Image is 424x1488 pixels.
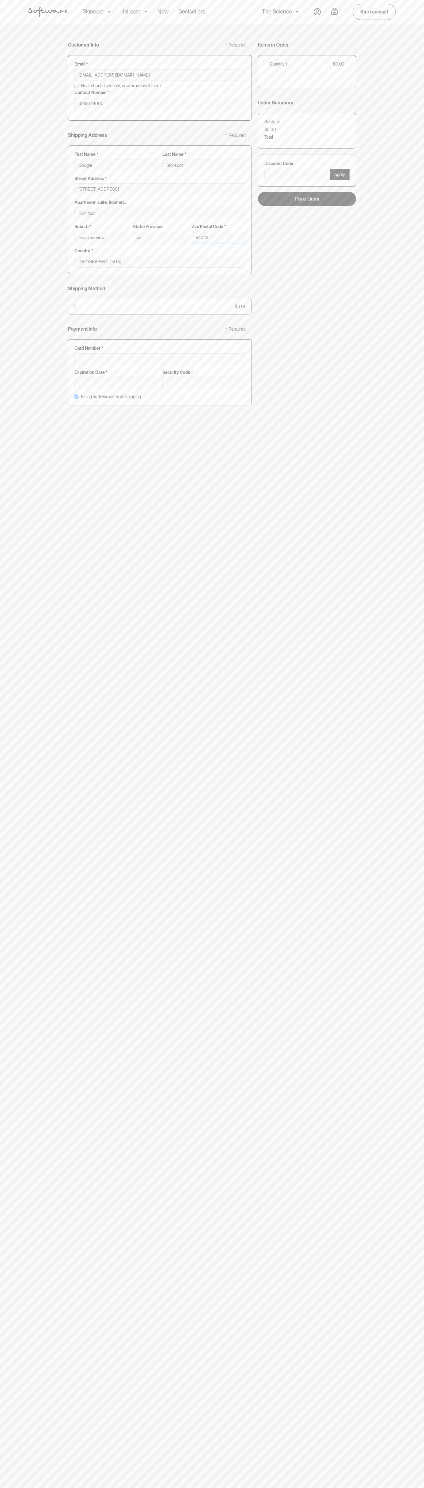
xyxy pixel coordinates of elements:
a: Place Order [258,192,356,206]
h4: Order Summary [258,100,293,106]
div: * Required [226,133,246,138]
img: arrow down [107,9,111,15]
a: Open cart [331,8,343,16]
input: $0.00 [73,304,77,308]
h4: Customer Info [68,42,99,48]
label: First Name * [74,152,157,157]
label: Last Name * [162,152,245,157]
a: Start consult [353,4,396,20]
label: State/Province [133,224,187,229]
div: Total [264,135,273,140]
img: arrow down [296,9,299,15]
label: Apartment, suite, floor etc. [74,200,245,205]
h4: Payment Info [68,326,97,332]
div: $0.00 [333,62,345,67]
label: Contact Number * [74,90,245,95]
label: Card Number * [74,346,245,351]
label: Country * [74,248,245,254]
div: $0.00 [264,127,276,132]
button: Apply Discount [330,169,350,180]
img: arrow down [144,9,148,15]
div: Haircare [120,9,141,15]
input: Hear about discounts, new products & more [74,84,78,88]
label: Suburb * [74,224,128,229]
div: Subtotal [264,119,280,125]
label: Email * [74,62,245,67]
h4: Shipping Address [68,132,107,138]
label: Street Address * [74,176,245,181]
span: : [269,71,271,77]
label: Expiration Date * [74,370,157,375]
div: The Science [262,9,292,15]
div: $0.00 [235,304,247,309]
div: 0 [338,8,343,13]
label: Discount Code [264,161,350,166]
div: Skincare [83,9,104,15]
label: Zip/Postal Code * [192,224,245,229]
div: Quantity: [269,62,286,67]
img: Software Logo [28,7,68,17]
span: Hear about discounts, new products & more [81,83,161,88]
h4: Shipping Method [68,286,105,291]
label: Security Code * [162,370,245,375]
div: 1 [286,62,287,67]
label: Billing address same as shipping [81,394,141,399]
div: * Required [226,327,246,332]
h4: Items in Order [258,42,289,48]
div: * Required [226,43,246,48]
